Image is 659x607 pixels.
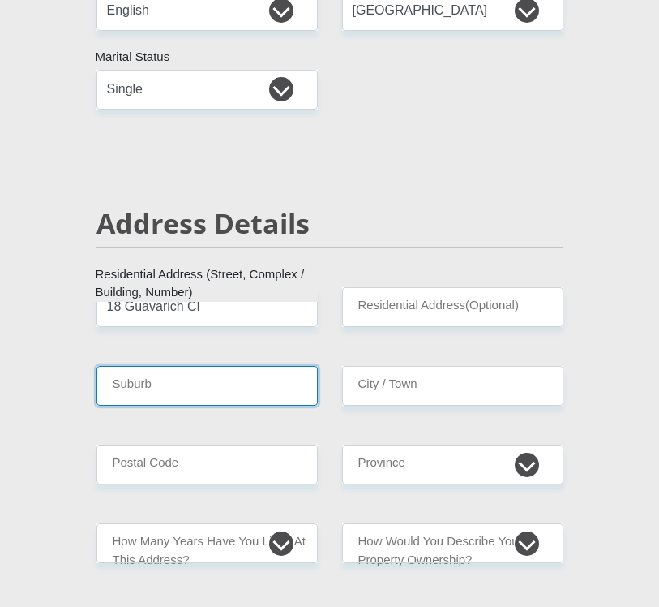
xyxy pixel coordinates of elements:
[96,207,563,240] h2: Address Details
[96,523,318,563] select: Please select a value
[342,366,563,406] input: City
[342,523,563,563] select: Please select a value
[96,287,318,327] input: Valid residential address
[342,445,563,484] select: Please Select a Province
[342,287,563,327] input: Address line 2 (Optional)
[96,445,318,484] input: Postal Code
[96,366,318,406] input: Suburb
